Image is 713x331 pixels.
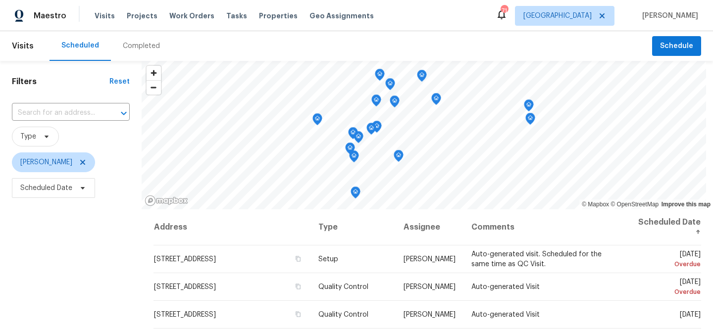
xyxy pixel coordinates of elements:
[660,40,693,52] span: Schedule
[147,80,161,95] button: Zoom out
[525,113,535,128] div: Map marker
[636,251,701,269] span: [DATE]
[417,70,427,85] div: Map marker
[294,310,303,319] button: Copy Address
[309,11,374,21] span: Geo Assignments
[636,287,701,297] div: Overdue
[404,284,456,290] span: [PERSON_NAME]
[524,99,534,115] div: Map marker
[638,11,698,21] span: [PERSON_NAME]
[628,209,701,245] th: Scheduled Date ↑
[611,201,659,208] a: OpenStreetMap
[318,256,338,263] span: Setup
[636,279,701,297] span: [DATE]
[318,311,368,318] span: Quality Control
[20,157,72,167] span: [PERSON_NAME]
[652,36,701,56] button: Schedule
[385,78,395,94] div: Map marker
[471,284,540,290] span: Auto-generated Visit
[34,11,66,21] span: Maestro
[372,121,382,136] div: Map marker
[351,187,360,202] div: Map marker
[318,284,368,290] span: Quality Control
[404,256,456,263] span: [PERSON_NAME]
[680,311,701,318] span: [DATE]
[394,150,404,165] div: Map marker
[294,282,303,291] button: Copy Address
[354,131,363,146] div: Map marker
[310,209,396,245] th: Type
[312,113,322,129] div: Map marker
[396,209,463,245] th: Assignee
[294,254,303,263] button: Copy Address
[147,66,161,80] button: Zoom in
[371,95,381,110] div: Map marker
[582,201,609,208] a: Mapbox
[153,209,310,245] th: Address
[109,77,130,87] div: Reset
[226,12,247,19] span: Tasks
[345,142,355,158] div: Map marker
[145,195,188,206] a: Mapbox homepage
[636,259,701,269] div: Overdue
[61,41,99,50] div: Scheduled
[349,150,359,166] div: Map marker
[154,284,216,290] span: [STREET_ADDRESS]
[12,77,109,87] h1: Filters
[147,81,161,95] span: Zoom out
[463,209,628,245] th: Comments
[95,11,115,21] span: Visits
[142,61,706,209] canvas: Map
[348,127,358,142] div: Map marker
[404,311,456,318] span: [PERSON_NAME]
[12,105,102,121] input: Search for an address...
[169,11,214,21] span: Work Orders
[117,106,131,120] button: Open
[123,41,160,51] div: Completed
[154,256,216,263] span: [STREET_ADDRESS]
[259,11,298,21] span: Properties
[20,132,36,142] span: Type
[390,95,400,111] div: Map marker
[154,311,216,318] span: [STREET_ADDRESS]
[127,11,157,21] span: Projects
[523,11,592,21] span: [GEOGRAPHIC_DATA]
[366,123,376,138] div: Map marker
[12,35,34,57] span: Visits
[20,183,72,193] span: Scheduled Date
[431,93,441,108] div: Map marker
[501,6,508,16] div: 71
[471,251,602,268] span: Auto-generated visit. Scheduled for the same time as QC Visit.
[471,311,540,318] span: Auto-generated Visit
[662,201,711,208] a: Improve this map
[375,69,385,84] div: Map marker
